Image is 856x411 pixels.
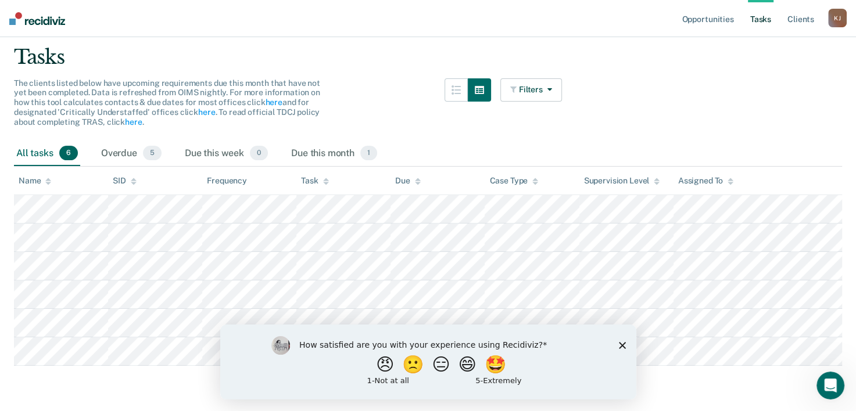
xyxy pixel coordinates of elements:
div: Task [301,176,328,186]
div: Due [395,176,421,186]
div: SID [113,176,137,186]
div: Due this week0 [182,141,270,167]
div: Supervision Level [584,176,660,186]
button: Filters [500,78,562,102]
div: Frequency [207,176,247,186]
iframe: Survey by Kim from Recidiviz [220,325,636,399]
iframe: Intercom live chat [816,372,844,399]
span: 0 [250,146,268,161]
div: Case Type [489,176,538,186]
span: 1 [360,146,377,161]
div: Name [19,176,51,186]
button: KJ [828,9,847,27]
a: here [125,117,142,127]
div: Assigned To [678,176,733,186]
span: 5 [143,146,162,161]
div: K J [828,9,847,27]
img: Recidiviz [9,12,65,25]
div: Due this month1 [289,141,379,167]
span: 6 [59,146,78,161]
span: The clients listed below have upcoming requirements due this month that have not yet been complet... [14,78,320,127]
a: here [265,98,282,107]
div: Overdue5 [99,141,164,167]
a: here [198,107,215,117]
div: Tasks [14,45,842,69]
div: All tasks6 [14,141,80,167]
